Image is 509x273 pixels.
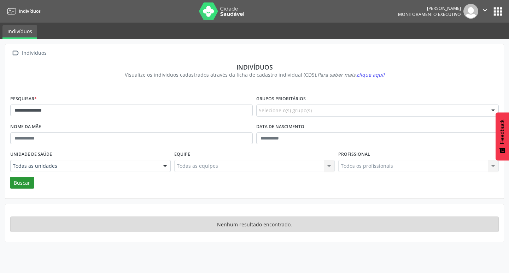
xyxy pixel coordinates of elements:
div: Indivíduos [15,63,494,71]
i:  [10,48,21,58]
label: Unidade de saúde [10,149,52,160]
i: Para saber mais, [317,71,385,78]
div: Indivíduos [21,48,48,58]
span: Todas as unidades [13,162,156,170]
img: img [463,4,478,19]
span: Selecione o(s) grupo(s) [259,107,312,114]
label: Grupos prioritários [256,94,306,105]
label: Pesquisar [10,94,37,105]
span: Indivíduos [19,8,41,14]
div: Nenhum resultado encontrado. [10,216,499,232]
a: Indivíduos [2,25,37,39]
button: apps [492,5,504,18]
i:  [481,6,489,14]
button:  [478,4,492,19]
span: clique aqui! [357,71,385,78]
a: Indivíduos [5,5,41,17]
span: Feedback [499,119,505,144]
a:  Indivíduos [10,48,48,58]
button: Feedback - Mostrar pesquisa [496,112,509,160]
div: [PERSON_NAME] [398,5,461,11]
div: Visualize os indivíduos cadastrados através da ficha de cadastro individual (CDS). [15,71,494,78]
button: Buscar [10,177,34,189]
label: Profissional [338,149,370,160]
label: Equipe [174,149,190,160]
label: Data de nascimento [256,121,304,132]
span: Monitoramento Executivo [398,11,461,17]
label: Nome da mãe [10,121,41,132]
